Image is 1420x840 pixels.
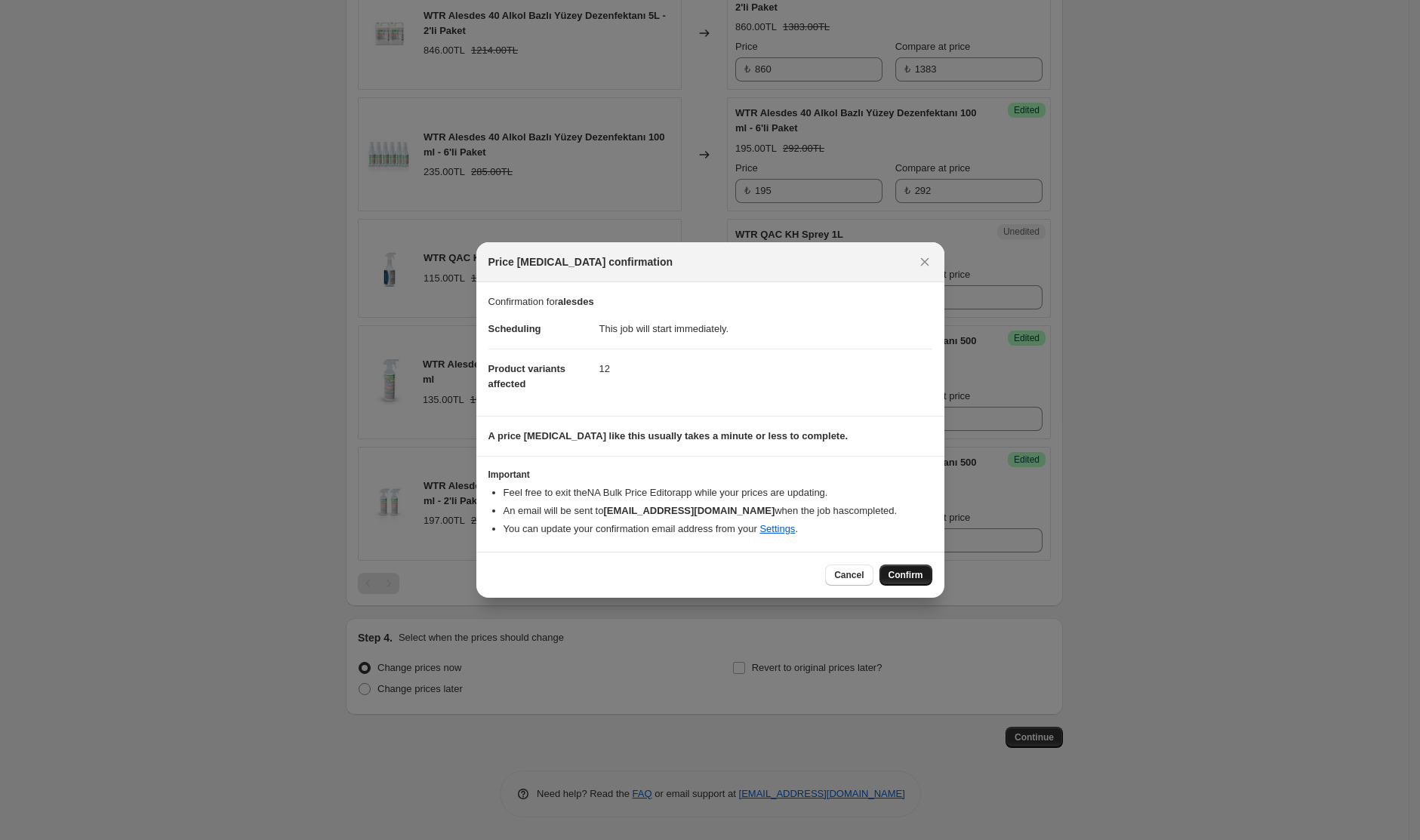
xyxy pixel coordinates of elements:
span: Confirm [889,569,923,581]
span: Scheduling [488,323,541,334]
b: alesdes [558,296,594,307]
li: Feel free to exit the NA Bulk Price Editor app while your prices are updating. [504,485,932,500]
span: Cancel [834,569,864,581]
h3: Important [488,469,932,481]
span: Product variants affected [488,363,566,389]
button: Close [914,251,935,272]
a: Settings [759,523,795,534]
p: Confirmation for [488,294,932,309]
button: Cancel [825,565,873,586]
li: You can update your confirmation email address from your . [504,522,932,537]
dd: This job will start immediately. [599,309,932,349]
li: An email will be sent to when the job has completed . [504,503,932,518]
span: Price [MEDICAL_DATA] confirmation [488,254,673,269]
dd: 12 [599,349,932,389]
b: [EMAIL_ADDRESS][DOMAIN_NAME] [603,505,775,516]
button: Confirm [879,565,932,586]
b: A price [MEDICAL_DATA] like this usually takes a minute or less to complete. [488,430,849,442]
